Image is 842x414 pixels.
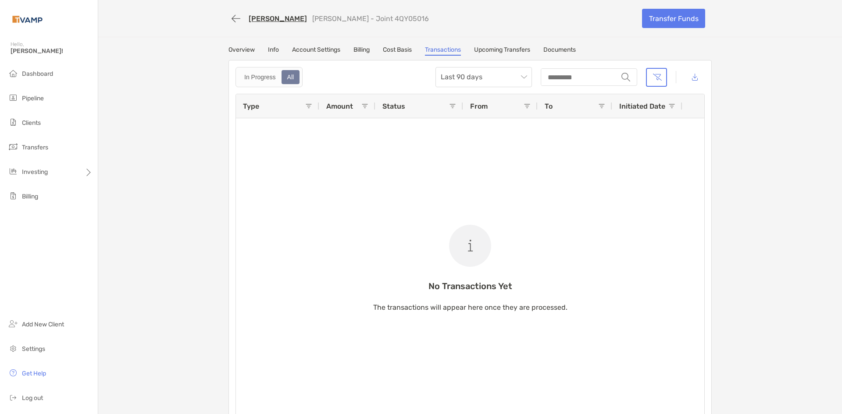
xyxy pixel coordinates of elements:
[11,4,44,35] img: Zoe Logo
[474,46,530,56] a: Upcoming Transfers
[22,144,48,151] span: Transfers
[22,345,45,353] span: Settings
[8,318,18,329] img: add_new_client icon
[353,46,370,56] a: Billing
[383,46,412,56] a: Cost Basis
[268,46,279,56] a: Info
[282,71,299,83] div: All
[239,71,281,83] div: In Progress
[249,14,307,23] a: [PERSON_NAME]
[8,92,18,103] img: pipeline icon
[22,168,48,176] span: Investing
[228,46,255,56] a: Overview
[543,46,576,56] a: Documents
[22,119,41,127] span: Clients
[8,343,18,354] img: settings icon
[621,73,630,81] img: input icon
[8,166,18,177] img: investing icon
[373,302,567,313] p: The transactions will appear here once they are processed.
[22,321,64,328] span: Add New Client
[425,46,461,56] a: Transactions
[22,394,43,402] span: Log out
[373,281,567,292] p: No Transactions Yet
[642,9,705,28] a: Transfer Funds
[22,95,44,102] span: Pipeline
[8,392,18,403] img: logout icon
[22,193,38,200] span: Billing
[11,47,93,55] span: [PERSON_NAME]!
[22,70,53,78] span: Dashboard
[292,46,340,56] a: Account Settings
[8,117,18,127] img: clients icon
[646,68,667,87] button: Clear filters
[22,370,46,377] span: Get Help
[235,67,303,87] div: segmented control
[8,142,18,152] img: transfers icon
[8,368,18,378] img: get-help icon
[8,68,18,78] img: dashboard icon
[441,67,527,87] span: Last 90 days
[312,14,429,23] p: [PERSON_NAME] - Joint 4QY05016
[8,191,18,201] img: billing icon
